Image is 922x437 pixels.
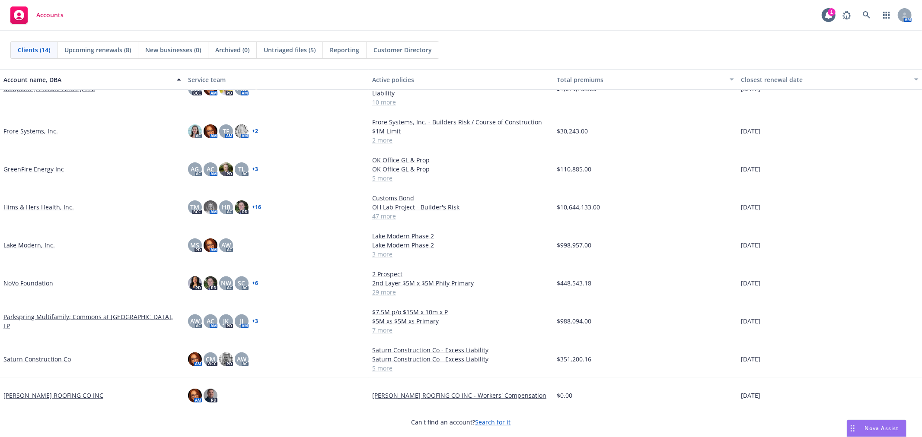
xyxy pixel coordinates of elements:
[858,6,875,24] a: Search
[219,352,233,366] img: photo
[372,203,550,212] a: OH Lab Project - Builder's Risk
[238,165,245,174] span: TL
[741,165,760,174] span: [DATE]
[215,45,249,54] span: Archived (0)
[372,269,550,279] a: 2 Prospect
[741,203,760,212] span: [DATE]
[223,127,229,136] span: TF
[237,355,246,364] span: AW
[553,69,738,90] button: Total premiums
[372,317,550,326] a: $5M xs $5M xs Primary
[741,279,760,288] span: [DATE]
[372,355,550,364] a: Saturn Construction Co - Excess Liability
[412,418,511,427] span: Can't find an account?
[741,75,909,84] div: Closest renewal date
[557,203,600,212] span: $10,644,133.00
[878,6,895,24] a: Switch app
[204,124,217,138] img: photo
[204,389,217,402] img: photo
[252,205,261,210] a: + 16
[240,317,243,326] span: JJ
[372,75,550,84] div: Active policies
[252,319,258,324] a: + 3
[235,200,249,214] img: photo
[3,355,71,364] a: Saturn Construction Co
[369,69,553,90] button: Active policies
[557,391,572,400] span: $0.00
[372,98,550,107] a: 10 more
[557,75,725,84] div: Total premiums
[372,288,550,297] a: 29 more
[190,241,199,250] span: MS
[372,174,550,183] a: 5 more
[3,203,74,212] a: Hims & Hers Health, Inc.
[3,165,64,174] a: GreenFire Energy Inc
[190,203,199,212] span: TM
[741,127,760,136] span: [DATE]
[557,355,591,364] span: $351,200.16
[204,276,217,290] img: photo
[557,317,591,326] span: $988,094.00
[741,391,760,400] span: [DATE]
[3,127,58,136] a: Frore Systems, Inc.
[741,355,760,364] span: [DATE]
[188,75,366,84] div: Service team
[372,345,550,355] a: Saturn Construction Co - Excess Liability
[372,165,550,174] a: OK Office GL & Prop
[372,193,550,203] a: Customs Bond
[557,165,591,174] span: $110,885.00
[741,317,760,326] span: [DATE]
[145,45,201,54] span: New businesses (0)
[741,241,760,250] span: [DATE]
[828,8,836,16] div: 1
[372,212,550,221] a: 47 more
[252,86,258,91] a: + 5
[3,75,172,84] div: Account name, DBA
[373,45,432,54] span: Customer Directory
[221,279,231,288] span: NW
[264,45,316,54] span: Untriaged files (5)
[252,281,258,286] a: + 6
[847,420,906,437] button: Nova Assist
[7,3,67,27] a: Accounts
[188,124,202,138] img: photo
[219,162,233,176] img: photo
[557,127,588,136] span: $30,243.00
[372,307,550,317] a: $7.5M p/o $15M x 10m x P
[185,69,369,90] button: Service team
[847,420,858,437] div: Drag to move
[865,424,899,432] span: Nova Assist
[372,250,550,259] a: 3 more
[372,231,550,241] a: Lake Modern Phase 2
[188,389,202,402] img: photo
[372,279,550,288] a: 2nd Layer $5M x $5M Phily Primary
[557,279,591,288] span: $448,543.18
[206,355,215,364] span: CM
[18,45,50,54] span: Clients (14)
[207,165,214,174] span: AC
[222,203,230,212] span: HB
[204,238,217,252] img: photo
[372,241,550,250] a: Lake Modern Phase 2
[372,155,550,165] a: OK Office GL & Prop
[372,326,550,335] a: 7 more
[190,317,200,326] span: AW
[188,352,202,366] img: photo
[191,165,199,174] span: AG
[36,12,64,19] span: Accounts
[204,200,217,214] img: photo
[207,317,214,326] span: AC
[3,391,103,400] a: [PERSON_NAME] ROOFING CO INC
[223,317,229,326] span: JK
[372,136,550,145] a: 2 more
[3,312,181,330] a: Parkspring Multifamily; Commons at [GEOGRAPHIC_DATA], LP
[252,129,258,134] a: + 2
[372,127,550,136] a: $1M Limit
[252,167,258,172] a: + 3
